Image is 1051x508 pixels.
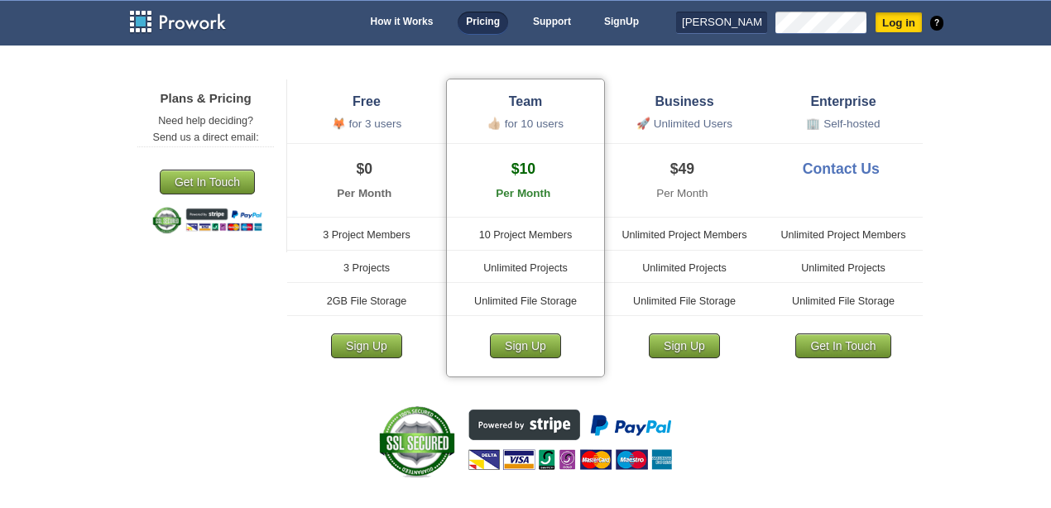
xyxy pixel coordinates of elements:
a: Support [525,12,579,35]
small: 🚀 Unlimited Users [636,117,732,130]
small: Per Month [496,187,550,199]
li: Unlimited Project Members [605,218,764,251]
a: Get In Touch [160,170,255,194]
li: $0 [287,143,446,218]
a: Sign Up [649,333,720,358]
a: Prowork [128,9,247,35]
a: Pricing [458,12,508,35]
a: Contact Us [803,161,880,177]
small: 🏢 Self-hosted [806,117,880,130]
img: stripe_secure.png [367,389,684,488]
li: 2GB File Storage [287,283,446,316]
li: Enterprise [764,79,923,143]
li: Unlimited Projects [764,251,923,284]
img: stripe_secure.png [148,201,266,238]
li: 3 Projects [287,251,446,284]
li: 3 Project Members [287,218,446,251]
a: How it Works [362,12,442,35]
li: Free [287,79,446,143]
small: Per Month [656,187,708,199]
li: $10 [447,143,604,218]
a: Sign Up [490,333,561,358]
p: Need help deciding? Send us a direct email: [137,113,274,146]
li: Unlimited Projects [605,251,764,284]
li: Unlimited Project Members [764,218,923,251]
input: Log in [875,12,923,33]
small: 🦊 for 3 users [332,117,402,130]
li: Unlimited Projects [447,251,604,284]
li: Business [605,79,764,143]
small: 👍🏼 for 10 users [487,117,564,130]
a: SignUp [596,12,647,35]
a: Get In Touch [795,333,890,358]
input: Email [676,12,767,34]
li: 10 Project Members [447,218,604,251]
small: Per Month [337,187,391,199]
li: Team [447,79,604,143]
li: Unlimited File Storage [764,283,923,316]
a: ? [930,16,943,31]
li: $49 [605,143,764,218]
h4: Plans & Pricing [137,89,274,108]
li: Unlimited File Storage [447,283,604,316]
a: Sign Up [331,333,402,358]
li: Unlimited File Storage [605,283,764,316]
